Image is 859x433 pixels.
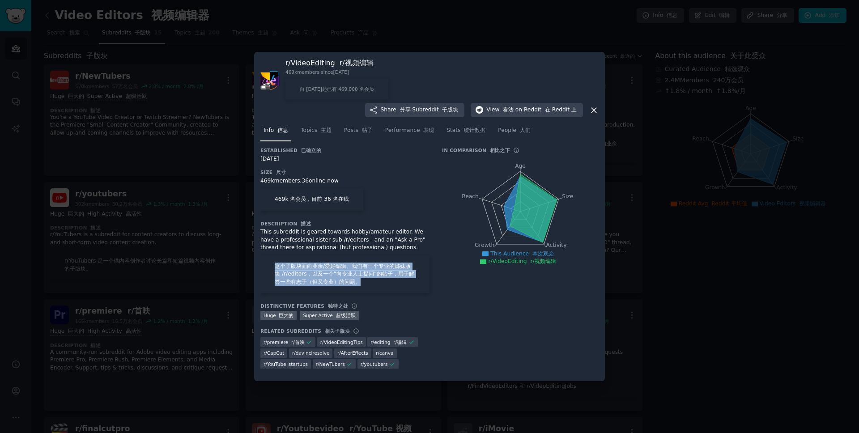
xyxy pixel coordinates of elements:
[515,163,526,169] tspan: Age
[260,155,429,163] div: [DATE]
[275,196,349,202] font: 469k 名会员，目前 36 名在线
[488,258,556,264] span: r/VideoEditing
[260,147,429,153] h3: Established
[300,86,374,92] font: 自 [DATE]起已有 469,000 名会员
[475,242,494,248] tspan: Growth
[503,106,514,113] font: 看法
[400,106,411,113] font: 分享
[490,148,510,153] font: 相比之下
[393,340,407,345] font: r/编辑
[285,58,388,68] h3: r/ VideoEditing
[260,228,429,297] div: This subreddit is geared towards hobby/amateur editor. We have a professional sister sub /r/edito...
[412,106,458,114] span: Subreddit
[443,123,489,142] a: Stats 统计数据
[362,127,373,133] font: 帖子
[341,123,376,142] a: Posts 帖子
[442,147,510,153] h3: In Comparison
[495,123,534,142] a: People 人们
[370,339,407,345] span: r/ editing
[532,250,554,257] font: 本次观众
[301,127,332,135] span: Topics
[498,127,531,135] span: People
[490,250,554,257] span: This Audience
[260,311,297,320] div: Huge
[385,127,434,135] span: Performance
[337,350,368,356] span: r/ AfterEffects
[277,127,288,133] font: 信息
[462,193,479,199] tspan: Reach
[300,311,358,320] div: Super Active
[442,106,458,113] font: 子版块
[260,71,279,90] img: VideoEditing
[298,123,335,142] a: Topics 主题
[381,106,459,114] span: Share
[471,103,583,117] button: View 看法on Reddit 在 Reddit 上
[336,313,356,318] font: 超级活跃
[264,361,308,367] span: r/ YouTube_startups
[328,303,348,309] font: 独特之处
[260,328,350,334] h3: Related Subreddits
[562,193,573,199] tspan: Size
[260,221,429,227] h3: Description
[260,303,348,309] h3: Distinctive Features
[320,339,363,345] span: r/ VideoEditingTips
[264,127,288,135] span: Info
[325,328,350,334] font: 相关子版块
[292,350,329,356] span: r/ davinciresolve
[291,340,305,345] font: r/首映
[382,123,437,142] a: Performance 表现
[361,361,388,367] span: r/ youtubers
[321,127,332,133] font: 主题
[423,127,434,133] font: 表现
[515,106,577,114] span: on Reddit
[260,177,429,214] div: 469k members, 36 online now
[546,242,567,248] tspan: Activity
[279,313,293,318] font: 巨大的
[447,127,485,135] span: Stats
[276,170,286,175] font: 尺寸
[530,258,556,264] font: r/视频编辑
[486,106,577,114] span: View
[264,339,305,345] span: r/ premiere
[344,127,373,135] span: Posts
[285,69,388,103] div: 469k members since [DATE]
[464,127,485,133] font: 统计数据
[340,59,374,67] font: r/视频编辑
[301,148,321,153] font: 已确立的
[545,106,577,113] font: 在 Reddit 上
[365,103,465,117] button: Share 分享Subreddit 子版块
[301,221,311,226] font: 描述
[260,169,429,175] h3: Size
[520,127,531,133] font: 人们
[264,350,284,356] span: r/ CapCut
[376,350,393,356] span: r/ canva
[275,263,414,285] font: 这个子版块面向业余/爱好编辑。我们有一个专业的姊妹版块 /r/editors，以及一个“向专业人士提问”的帖子，用于解答一些有志于（但又专业）的问题。
[316,361,345,367] span: r/ NewTubers
[260,123,291,142] a: Info 信息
